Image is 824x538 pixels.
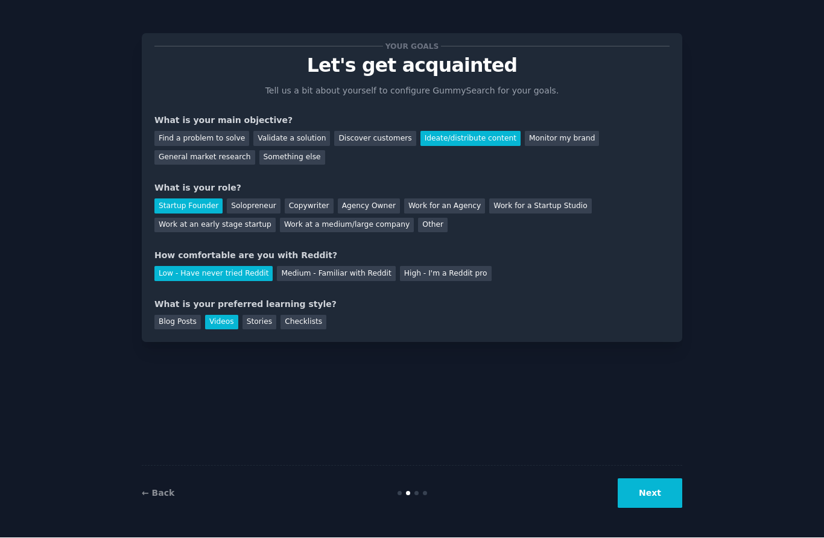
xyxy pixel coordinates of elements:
span: Your goals [383,40,441,53]
div: Ideate/distribute content [420,131,521,147]
div: How comfortable are you with Reddit? [154,250,670,262]
div: Something else [259,151,325,166]
div: Work for a Startup Studio [489,199,591,214]
div: What is your role? [154,182,670,195]
div: Find a problem to solve [154,131,249,147]
a: ← Back [142,489,174,498]
p: Tell us a bit about yourself to configure GummySearch for your goals. [260,85,564,98]
div: Low - Have never tried Reddit [154,267,273,282]
div: Other [418,218,448,233]
div: Work at a medium/large company [280,218,414,233]
div: Copywriter [285,199,334,214]
div: Startup Founder [154,199,223,214]
div: What is your main objective? [154,115,670,127]
div: Solopreneur [227,199,280,214]
div: Validate a solution [253,131,330,147]
p: Let's get acquainted [154,55,670,77]
div: Discover customers [334,131,416,147]
button: Next [618,479,682,508]
div: Medium - Familiar with Reddit [277,267,395,282]
div: Monitor my brand [525,131,599,147]
div: High - I'm a Reddit pro [400,267,492,282]
div: Work for an Agency [404,199,485,214]
div: Agency Owner [338,199,400,214]
div: General market research [154,151,255,166]
div: Checklists [280,315,326,331]
div: What is your preferred learning style? [154,299,670,311]
div: Stories [242,315,276,331]
div: Videos [205,315,238,331]
div: Work at an early stage startup [154,218,276,233]
div: Blog Posts [154,315,201,331]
